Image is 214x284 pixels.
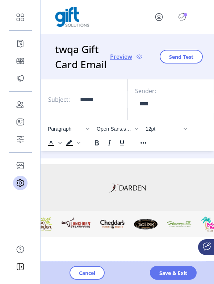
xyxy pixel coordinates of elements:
[94,124,141,134] button: Font Open Sans,serif
[103,138,116,148] button: Italic
[91,138,103,148] button: Bold
[169,53,193,61] span: Send Test
[143,124,190,134] button: Font size 12pt
[146,126,181,132] span: 12pt
[48,126,83,132] span: Paragraph
[137,138,150,148] button: Reveal or hide additional toolbar items
[116,138,128,148] button: Underline
[135,87,156,95] label: Sender:
[45,124,92,134] button: Block Paragraph
[160,50,203,64] button: Send Test
[55,7,89,27] img: logo
[150,266,197,280] button: Save & Exit
[55,41,110,72] h3: twqa Gift Card Email
[110,52,132,61] span: Preview
[159,269,187,277] span: Save & Exit
[63,138,81,148] div: Background color Black
[79,269,95,277] span: Cancel
[97,126,132,132] span: Open Sans,serif
[144,8,176,26] button: menu
[48,95,70,104] label: Subject:
[176,11,188,23] button: Publisher Panel
[45,138,63,148] div: Text color Black
[70,266,105,280] button: Cancel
